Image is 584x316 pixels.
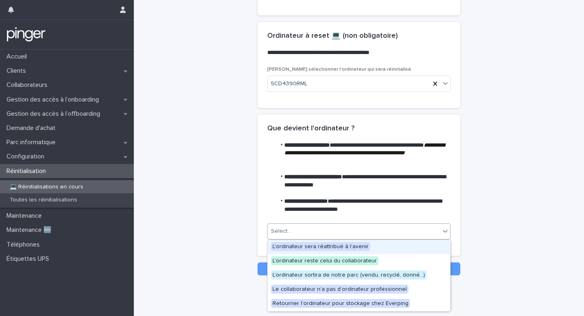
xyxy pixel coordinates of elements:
p: Configuration [3,153,51,160]
p: Réinitialisation [3,167,52,175]
div: Le collaborateur n’a pas d’ordinateur professionnel [268,283,450,297]
p: Accueil [3,53,33,61]
div: Retourner l'ordinateur pour stockage chez Everping [268,297,450,311]
span: Retourner l'ordinateur pour stockage chez Everping [271,299,410,308]
button: Save [258,262,460,275]
span: Le collaborateur n’a pas d’ordinateur professionnel [271,285,408,294]
span: [PERSON_NAME] sélectionner l'ordinateur qui sera réinitialisé [267,67,411,72]
p: Clients [3,67,32,75]
h2: Que devient l'ordinateur ? [267,124,354,133]
p: Parc informatique [3,139,62,146]
p: Étiquettes UPS [3,255,56,263]
img: mTgBEunGTSyRkCgitkcU [6,26,46,43]
span: 5CD4390RML [271,80,307,88]
p: 💻 Réinitialisations en cours [3,184,90,190]
p: Demande d'achat [3,124,62,132]
p: Téléphones [3,241,46,249]
div: L'ordinateur sera réattribué à l'avenir [268,240,450,254]
h2: Ordinateur à reset 💻 (non obligatoire) [267,32,398,41]
p: Toutes les réinitialisations [3,197,84,203]
p: Maintenance 🆕 [3,226,58,234]
div: L'ordinateur sortira de notre parc (vendu, recyclé, donné...) [268,268,450,283]
div: Select... [271,227,291,236]
p: Gestion des accès à l’onboarding [3,96,105,104]
span: L'ordinateur sera réattribué à l'avenir [271,242,370,251]
div: L'ordinateur reste celui du collaborateur [268,254,450,268]
span: L'ordinateur reste celui du collaborateur [271,256,378,265]
p: Maintenance [3,212,48,220]
span: L'ordinateur sortira de notre parc (vendu, recyclé, donné...) [271,271,427,279]
p: Collaborateurs [3,81,54,89]
p: Gestion des accès à l’offboarding [3,110,107,118]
